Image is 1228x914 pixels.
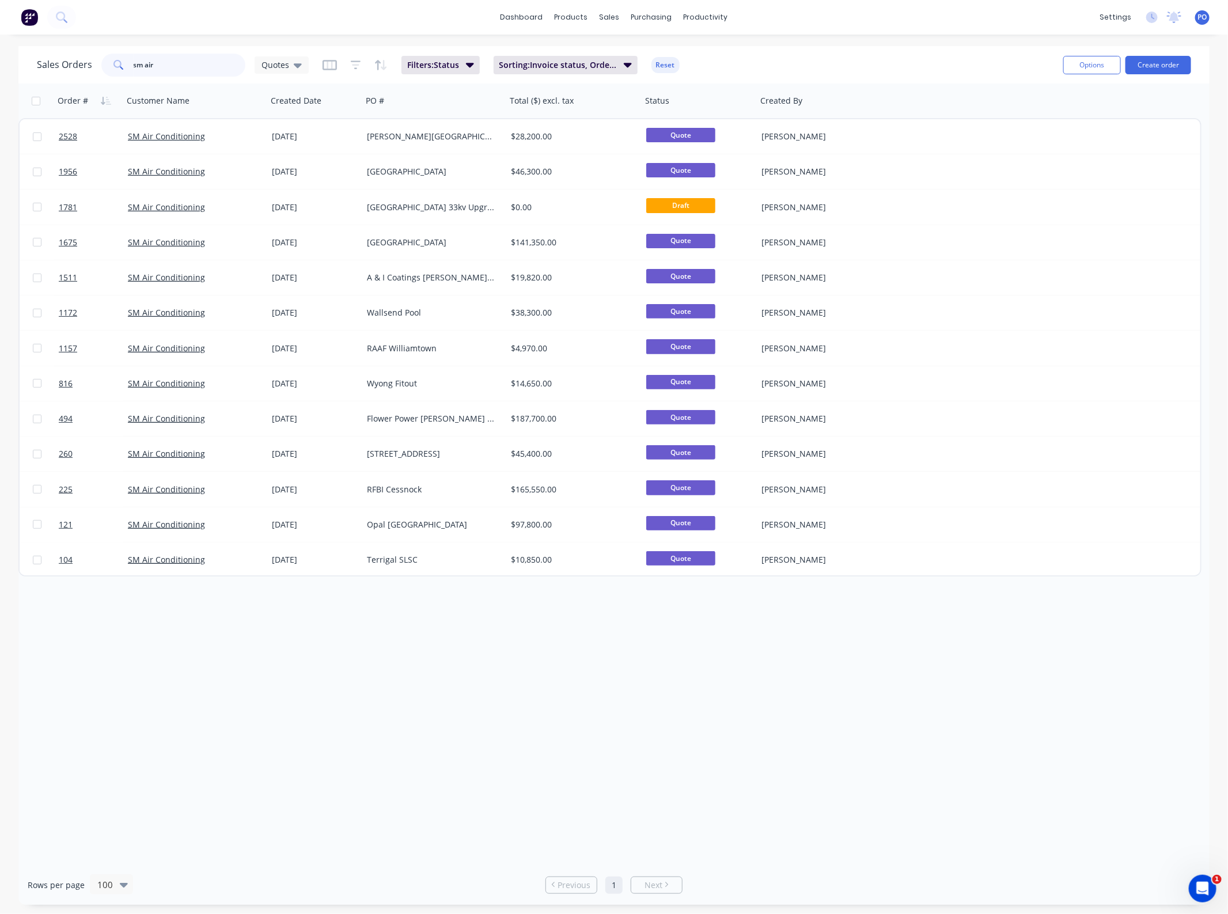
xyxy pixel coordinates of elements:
[59,154,128,189] a: 1956
[761,237,889,248] div: [PERSON_NAME]
[1198,12,1207,22] span: PO
[59,484,73,495] span: 225
[1189,875,1216,902] iframe: Intercom live chat
[59,554,73,566] span: 104
[59,448,73,460] span: 260
[761,202,889,213] div: [PERSON_NAME]
[128,237,205,248] a: SM Air Conditioning
[128,202,205,213] a: SM Air Conditioning
[646,516,715,530] span: Quote
[511,307,631,318] div: $38,300.00
[21,9,38,26] img: Factory
[511,343,631,354] div: $4,970.00
[271,95,321,107] div: Created Date
[651,57,680,73] button: Reset
[128,272,205,283] a: SM Air Conditioning
[367,554,495,566] div: Terrigal SLSC
[59,237,77,248] span: 1675
[128,307,205,318] a: SM Air Conditioning
[37,59,92,70] h1: Sales Orders
[58,95,88,107] div: Order #
[1125,56,1191,74] button: Create order
[367,448,495,460] div: [STREET_ADDRESS]
[134,54,246,77] input: Search...
[646,410,715,424] span: Quote
[511,166,631,177] div: $46,300.00
[128,519,205,530] a: SM Air Conditioning
[272,131,358,142] div: [DATE]
[261,59,289,71] span: Quotes
[128,484,205,495] a: SM Air Conditioning
[59,413,73,424] span: 494
[272,413,358,424] div: [DATE]
[1063,56,1121,74] button: Options
[367,519,495,530] div: Opal [GEOGRAPHIC_DATA]
[511,413,631,424] div: $187,700.00
[646,339,715,354] span: Quote
[272,519,358,530] div: [DATE]
[59,225,128,260] a: 1675
[541,877,687,894] ul: Pagination
[59,131,77,142] span: 2528
[511,237,631,248] div: $141,350.00
[510,95,574,107] div: Total ($) excl. tax
[761,448,889,460] div: [PERSON_NAME]
[511,272,631,283] div: $19,820.00
[1094,9,1137,26] div: settings
[59,202,77,213] span: 1781
[128,166,205,177] a: SM Air Conditioning
[272,378,358,389] div: [DATE]
[272,554,358,566] div: [DATE]
[367,343,495,354] div: RAAF Williamtown
[128,554,205,565] a: SM Air Conditioning
[646,375,715,389] span: Quote
[59,543,128,577] a: 104
[645,879,662,891] span: Next
[367,166,495,177] div: [GEOGRAPHIC_DATA]
[761,554,889,566] div: [PERSON_NAME]
[760,95,802,107] div: Created By
[511,554,631,566] div: $10,850.00
[511,448,631,460] div: $45,400.00
[761,413,889,424] div: [PERSON_NAME]
[59,437,128,471] a: 260
[761,378,889,389] div: [PERSON_NAME]
[59,331,128,366] a: 1157
[761,343,889,354] div: [PERSON_NAME]
[59,166,77,177] span: 1956
[128,413,205,424] a: SM Air Conditioning
[59,401,128,436] a: 494
[366,95,384,107] div: PO #
[59,119,128,154] a: 2528
[646,551,715,566] span: Quote
[549,9,594,26] div: products
[272,272,358,283] div: [DATE]
[511,202,631,213] div: $0.00
[646,445,715,460] span: Quote
[367,131,495,142] div: [PERSON_NAME][GEOGRAPHIC_DATA]
[761,131,889,142] div: [PERSON_NAME]
[646,198,715,213] span: Draft
[605,877,623,894] a: Page 1 is your current page
[511,131,631,142] div: $28,200.00
[367,413,495,424] div: Flower Power [PERSON_NAME] Hills
[499,59,617,71] span: Sorting: Invoice status, Order #
[511,378,631,389] div: $14,650.00
[678,9,734,26] div: productivity
[646,480,715,495] span: Quote
[494,56,638,74] button: Sorting:Invoice status, Order #
[272,484,358,495] div: [DATE]
[272,202,358,213] div: [DATE]
[59,519,73,530] span: 121
[495,9,549,26] a: dashboard
[59,295,128,330] a: 1172
[511,484,631,495] div: $165,550.00
[59,190,128,225] a: 1781
[59,343,77,354] span: 1157
[594,9,626,26] div: sales
[272,237,358,248] div: [DATE]
[59,472,128,507] a: 225
[272,448,358,460] div: [DATE]
[645,95,669,107] div: Status
[646,128,715,142] span: Quote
